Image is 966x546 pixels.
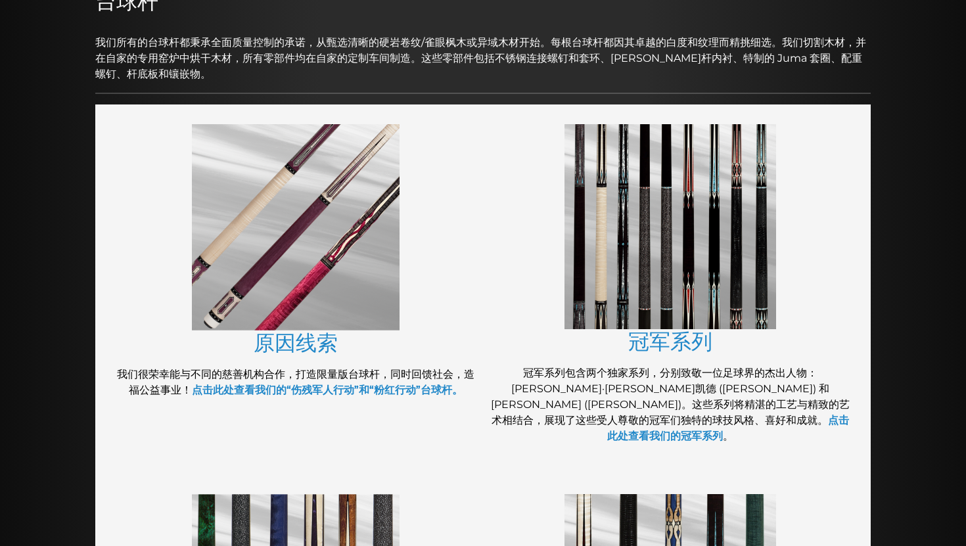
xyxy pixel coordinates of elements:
a: 原因线索 [254,330,338,355]
font: 冠军系列包含两个独家系列，分别致敬一位足球界的杰出人物：[PERSON_NAME]·[PERSON_NAME]凯德 ([PERSON_NAME]) 和[PERSON_NAME] ([PERSON... [491,367,850,426]
a: 冠军系列 [628,329,712,354]
a: 点击此处查看我们的冠军系列 [607,414,849,442]
a: 点击此处查看我们的“伤残军人行动”和“粉红行动”台球杆。 [192,384,463,396]
font: 我们所有的台球杆都秉承全面质量控制的承诺，从甄选清晰的硬岩卷纹/雀眼枫木或异域木材开始。每根台球杆都因其卓越的白度和纹理而精挑细选。我们切割木材，并在自家的专用窑炉中烘干木材，所有零部件均在自家... [95,36,866,80]
font: 我们很荣幸能与不同的慈善机构合作，打造限量版台球杆，同时回馈社会，造福公益事业！ [117,368,474,396]
font: 。 [723,430,733,442]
